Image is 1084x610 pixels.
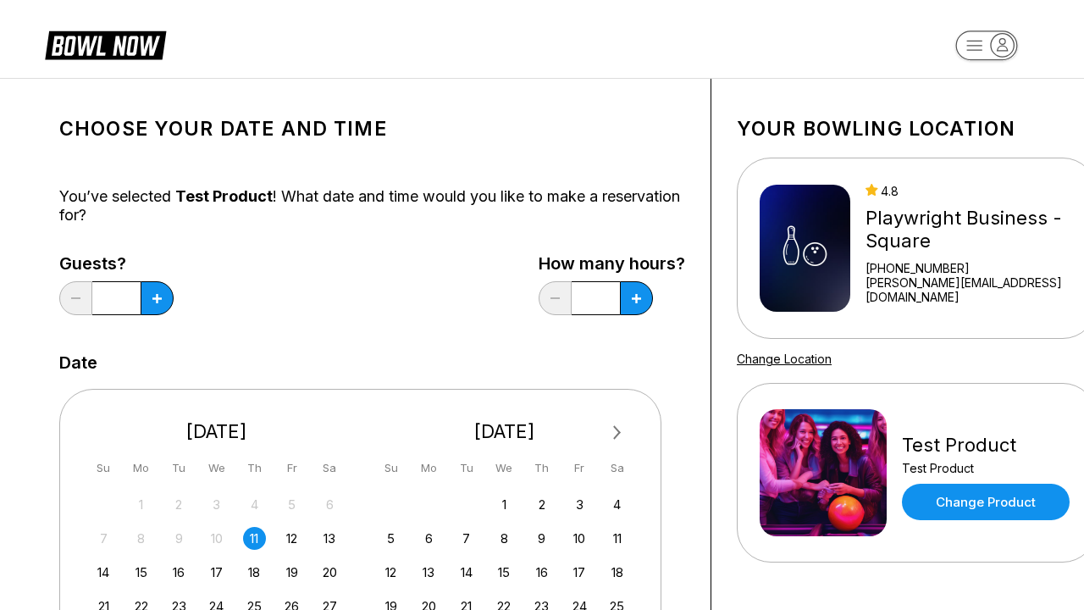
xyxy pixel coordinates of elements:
[606,561,628,584] div: Choose Saturday, October 18th, 2025
[205,493,228,516] div: Not available Wednesday, September 3rd, 2025
[280,457,303,480] div: Fr
[168,457,191,480] div: Tu
[568,527,591,550] div: Choose Friday, October 10th, 2025
[418,457,440,480] div: Mo
[168,493,191,516] div: Not available Tuesday, September 2nd, 2025
[280,493,303,516] div: Not available Friday, September 5th, 2025
[318,527,341,550] div: Choose Saturday, September 13th, 2025
[418,527,440,550] div: Choose Monday, October 6th, 2025
[493,527,516,550] div: Choose Wednesday, October 8th, 2025
[379,561,402,584] div: Choose Sunday, October 12th, 2025
[130,561,152,584] div: Choose Monday, September 15th, 2025
[243,527,266,550] div: Choose Thursday, September 11th, 2025
[92,527,115,550] div: Not available Sunday, September 7th, 2025
[130,527,152,550] div: Not available Monday, September 8th, 2025
[604,419,631,446] button: Next Month
[606,457,628,480] div: Sa
[243,493,266,516] div: Not available Thursday, September 4th, 2025
[530,493,553,516] div: Choose Thursday, October 2nd, 2025
[568,457,591,480] div: Fr
[318,493,341,516] div: Not available Saturday, September 6th, 2025
[86,420,348,443] div: [DATE]
[243,561,266,584] div: Choose Thursday, September 18th, 2025
[418,561,440,584] div: Choose Monday, October 13th, 2025
[866,261,1074,275] div: [PHONE_NUMBER]
[280,561,303,584] div: Choose Friday, September 19th, 2025
[205,457,228,480] div: We
[866,207,1074,252] div: Playwright Business - Square
[379,457,402,480] div: Su
[205,561,228,584] div: Choose Wednesday, September 17th, 2025
[568,493,591,516] div: Choose Friday, October 3rd, 2025
[92,457,115,480] div: Su
[902,484,1070,520] a: Change Product
[168,527,191,550] div: Not available Tuesday, September 9th, 2025
[59,254,174,273] label: Guests?
[902,461,1070,475] div: Test Product
[606,493,628,516] div: Choose Saturday, October 4th, 2025
[493,493,516,516] div: Choose Wednesday, October 1st, 2025
[59,117,685,141] h1: Choose your Date and time
[175,187,273,205] span: Test Product
[866,184,1074,198] div: 4.8
[379,527,402,550] div: Choose Sunday, October 5th, 2025
[455,561,478,584] div: Choose Tuesday, October 14th, 2025
[493,561,516,584] div: Choose Wednesday, October 15th, 2025
[539,254,685,273] label: How many hours?
[205,527,228,550] div: Not available Wednesday, September 10th, 2025
[455,527,478,550] div: Choose Tuesday, October 7th, 2025
[530,457,553,480] div: Th
[280,527,303,550] div: Choose Friday, September 12th, 2025
[568,561,591,584] div: Choose Friday, October 17th, 2025
[530,561,553,584] div: Choose Thursday, October 16th, 2025
[606,527,628,550] div: Choose Saturday, October 11th, 2025
[760,409,887,536] img: Test Product
[318,457,341,480] div: Sa
[59,353,97,372] label: Date
[92,561,115,584] div: Choose Sunday, September 14th, 2025
[902,434,1070,457] div: Test Product
[130,457,152,480] div: Mo
[243,457,266,480] div: Th
[168,561,191,584] div: Choose Tuesday, September 16th, 2025
[530,527,553,550] div: Choose Thursday, October 9th, 2025
[493,457,516,480] div: We
[760,185,850,312] img: Playwright Business - Square
[737,352,832,366] a: Change Location
[866,275,1074,304] a: [PERSON_NAME][EMAIL_ADDRESS][DOMAIN_NAME]
[59,187,685,225] div: You’ve selected ! What date and time would you like to make a reservation for?
[130,493,152,516] div: Not available Monday, September 1st, 2025
[455,457,478,480] div: Tu
[373,420,636,443] div: [DATE]
[318,561,341,584] div: Choose Saturday, September 20th, 2025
